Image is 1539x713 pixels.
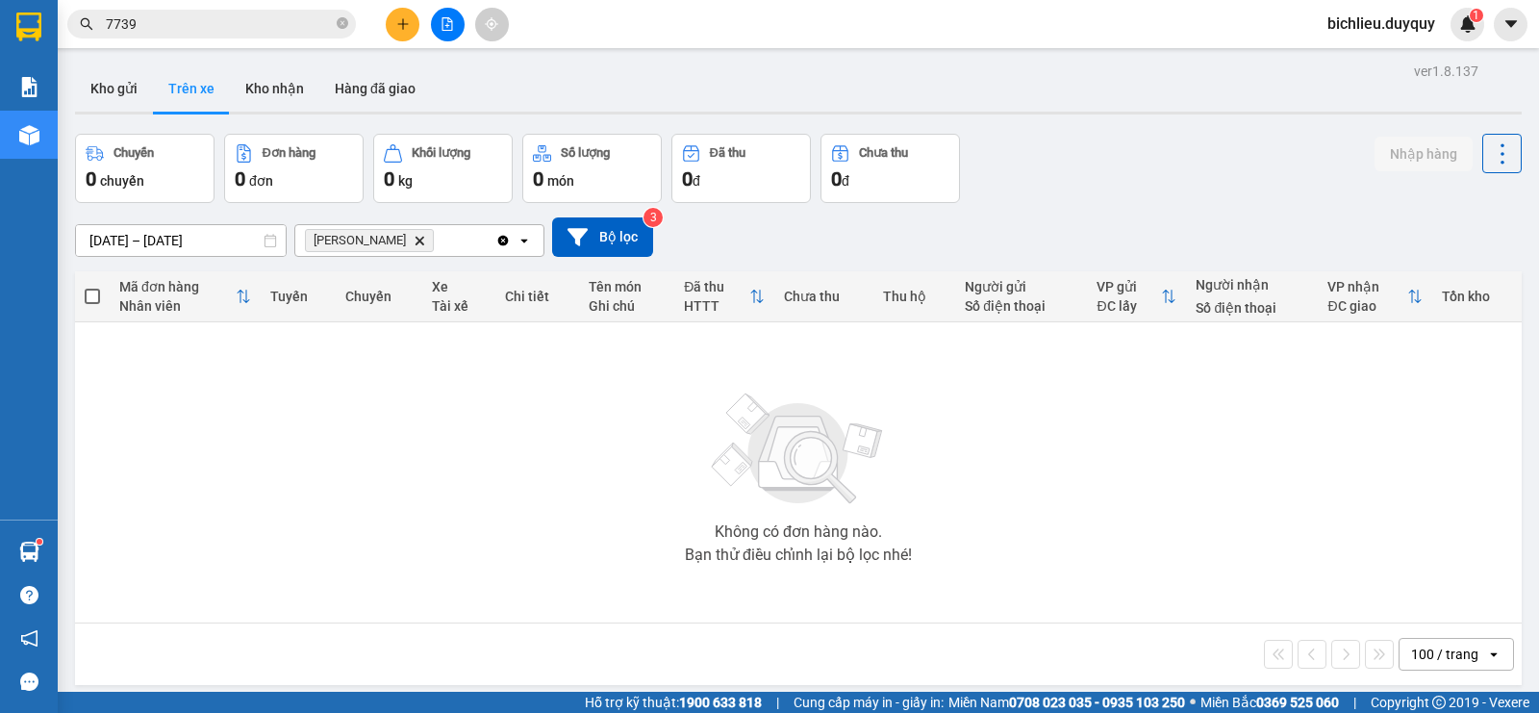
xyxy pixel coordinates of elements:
[820,134,960,203] button: Chưa thu0đ
[441,17,454,31] span: file-add
[119,279,236,294] div: Mã đơn hàng
[76,225,286,256] input: Select a date range.
[965,279,1077,294] div: Người gửi
[679,695,762,710] strong: 1900 633 818
[414,235,425,246] svg: Delete
[1256,695,1339,710] strong: 0369 525 060
[1486,647,1501,662] svg: open
[1494,8,1527,41] button: caret-down
[1353,692,1356,713] span: |
[1087,271,1186,322] th: Toggle SortBy
[119,298,236,314] div: Nhân viên
[373,134,513,203] button: Khối lượng0kg
[831,167,842,191] span: 0
[1312,12,1451,36] span: bichlieu.duyquy
[1414,61,1478,82] div: ver 1.8.137
[589,279,665,294] div: Tên món
[671,134,811,203] button: Đã thu0đ
[114,146,154,160] div: Chuyến
[693,173,700,189] span: đ
[475,8,509,41] button: aim
[270,289,326,304] div: Tuyến
[398,173,413,189] span: kg
[1190,699,1196,706] span: ⚪️
[1411,645,1478,664] div: 100 / trang
[547,173,574,189] span: món
[19,542,39,562] img: warehouse-icon
[235,167,245,191] span: 0
[1318,271,1432,322] th: Toggle SortBy
[263,146,315,160] div: Đơn hàng
[37,539,42,545] sup: 1
[552,217,653,257] button: Bộ lọc
[522,134,662,203] button: Số lượng0món
[643,208,663,227] sup: 3
[883,289,946,304] div: Thu hộ
[561,146,610,160] div: Số lượng
[1200,692,1339,713] span: Miền Bắc
[684,298,748,314] div: HTTT
[674,271,773,322] th: Toggle SortBy
[100,173,144,189] span: chuyến
[110,271,261,322] th: Toggle SortBy
[337,17,348,29] span: close-circle
[16,13,41,41] img: logo-vxr
[710,146,745,160] div: Đã thu
[1470,9,1483,22] sup: 1
[19,125,39,145] img: warehouse-icon
[1442,289,1512,304] div: Tồn kho
[230,65,319,112] button: Kho nhận
[345,289,413,304] div: Chuyến
[682,167,693,191] span: 0
[842,173,849,189] span: đ
[1327,279,1407,294] div: VP nhận
[153,65,230,112] button: Trên xe
[1502,15,1520,33] span: caret-down
[314,233,406,248] span: Vĩnh Kim
[224,134,364,203] button: Đơn hàng0đơn
[75,134,214,203] button: Chuyến0chuyến
[1097,298,1161,314] div: ĐC lấy
[784,289,864,304] div: Chưa thu
[384,167,394,191] span: 0
[432,298,487,314] div: Tài xế
[305,229,434,252] span: Vĩnh Kim, close by backspace
[337,15,348,34] span: close-circle
[505,289,569,304] div: Chi tiết
[1196,300,1308,316] div: Số điện thoại
[432,279,487,294] div: Xe
[249,173,273,189] span: đơn
[1432,696,1446,709] span: copyright
[485,17,498,31] span: aim
[396,17,410,31] span: plus
[19,77,39,97] img: solution-icon
[20,673,38,691] span: message
[1097,279,1161,294] div: VP gửi
[80,17,93,31] span: search
[684,279,748,294] div: Đã thu
[517,233,532,248] svg: open
[1375,137,1473,171] button: Nhập hàng
[431,8,465,41] button: file-add
[702,382,895,517] img: svg+xml;base64,PHN2ZyBjbGFzcz0ibGlzdC1wbHVnX19zdmciIHhtbG5zPSJodHRwOi8vd3d3LnczLm9yZy8yMDAwL3N2Zy...
[495,233,511,248] svg: Clear all
[794,692,944,713] span: Cung cấp máy in - giấy in:
[412,146,470,160] div: Khối lượng
[585,692,762,713] span: Hỗ trợ kỹ thuật:
[965,298,1077,314] div: Số điện thoại
[319,65,431,112] button: Hàng đã giao
[20,586,38,604] span: question-circle
[20,629,38,648] span: notification
[1196,277,1308,293] div: Người nhận
[1009,695,1185,710] strong: 0708 023 035 - 0935 103 250
[948,692,1185,713] span: Miền Nam
[75,65,153,112] button: Kho gửi
[589,298,665,314] div: Ghi chú
[859,146,908,160] div: Chưa thu
[1459,15,1476,33] img: icon-new-feature
[386,8,419,41] button: plus
[1327,298,1407,314] div: ĐC giao
[86,167,96,191] span: 0
[1473,9,1479,22] span: 1
[533,167,543,191] span: 0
